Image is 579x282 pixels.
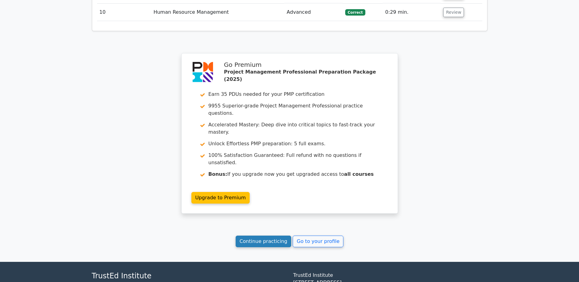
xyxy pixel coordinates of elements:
button: Review [443,8,464,17]
td: Human Resource Management [151,4,284,21]
td: Advanced [284,4,343,21]
span: Correct [345,9,365,15]
td: 10 [97,4,151,21]
a: Continue practicing [236,236,291,247]
a: Go to your profile [293,236,343,247]
td: 0:29 min. [383,4,441,21]
h4: TrustEd Institute [92,272,286,280]
a: Upgrade to Premium [191,192,250,204]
